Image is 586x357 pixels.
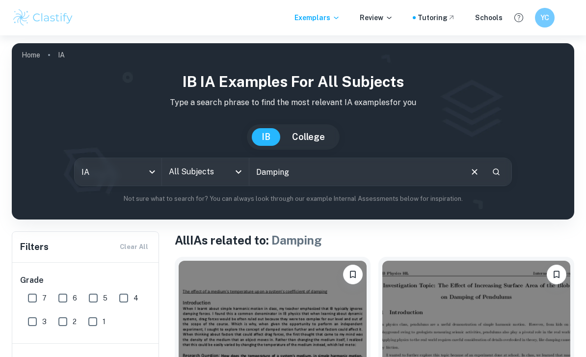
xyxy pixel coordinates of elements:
p: Not sure what to search for? You can always look through our example Internal Assessments below f... [20,194,566,204]
span: 2 [73,316,77,327]
a: Tutoring [418,12,455,23]
p: Type a search phrase to find the most relevant IA examples for you [20,97,566,109]
button: Search [488,164,505,180]
input: E.g. player arrangements, enthalpy of combustion, analysis of a big city... [249,158,461,186]
span: 5 [103,293,107,303]
h6: Grade [20,275,152,286]
button: Help and Feedback [510,9,527,26]
span: 1 [103,316,106,327]
button: YC [535,8,555,27]
button: Clear [465,163,484,181]
span: 4 [133,293,138,303]
h6: Filters [20,240,49,254]
h1: IB IA examples for all subjects [20,71,566,93]
a: Home [22,48,40,62]
button: Open [232,165,245,179]
button: College [282,128,335,146]
h6: YC [539,12,551,23]
span: 7 [42,293,47,303]
img: Clastify logo [12,8,74,27]
img: profile cover [12,43,574,220]
p: IA [58,50,65,60]
span: 6 [73,293,77,303]
div: IA [75,158,161,186]
button: Bookmark [547,265,566,284]
a: Schools [475,12,503,23]
span: Damping [271,233,322,247]
button: Bookmark [343,265,363,284]
button: IB [252,128,280,146]
span: 3 [42,316,47,327]
h1: All IAs related to: [175,231,574,249]
p: Exemplars [294,12,340,23]
p: Review [360,12,393,23]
